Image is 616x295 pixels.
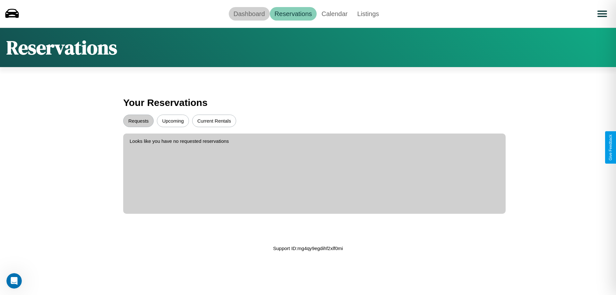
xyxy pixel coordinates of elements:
[123,94,493,111] h3: Your Reservations
[608,134,613,161] div: Give Feedback
[6,273,22,289] iframe: Intercom live chat
[593,5,611,23] button: Open menu
[192,115,236,127] button: Current Rentals
[229,7,270,21] a: Dashboard
[130,137,499,145] p: Looks like you have no requested reservations
[352,7,384,21] a: Listings
[123,115,154,127] button: Requests
[157,115,189,127] button: Upcoming
[6,34,117,61] h1: Reservations
[270,7,317,21] a: Reservations
[273,244,343,253] p: Support ID: mg4qy9egdihf2xlf0mi
[317,7,352,21] a: Calendar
